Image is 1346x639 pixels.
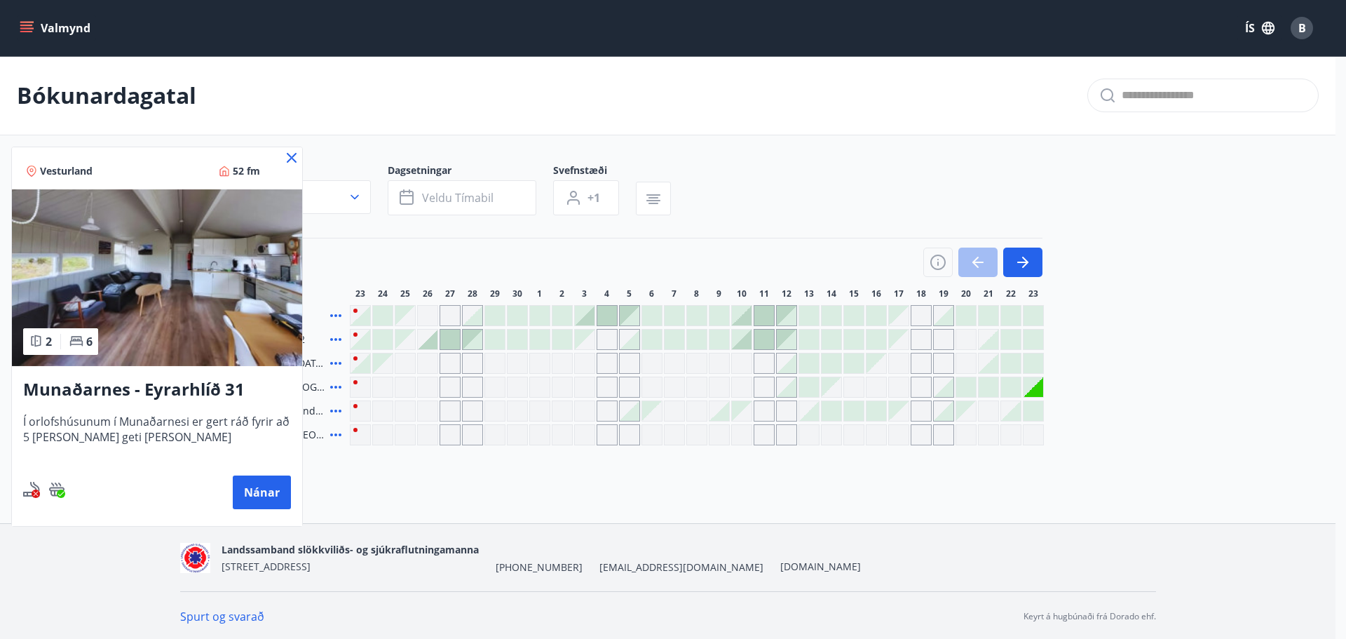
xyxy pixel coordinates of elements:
img: h89QDIuHlAdpqTriuIvuEWkTH976fOgBEOOeu1mi.svg [48,481,65,498]
h3: Munaðarnes - Eyrarhlíð 31 [23,377,291,403]
span: 52 fm [233,164,260,178]
span: Vesturland [40,164,93,178]
span: 6 [86,334,93,349]
span: Í orlofshúsunum í Munaðarnesi er gert ráð fyrir að 5 [PERSON_NAME] geti [PERSON_NAME] [23,414,291,460]
div: Reykingar / Vape [23,481,40,498]
div: Heitur pottur [48,481,65,498]
button: Nánar [233,476,291,509]
span: 2 [46,334,52,349]
img: QNIUl6Cv9L9rHgMXwuzGLuiJOj7RKqxk9mBFPqjq.svg [23,481,40,498]
img: Paella dish [12,189,302,366]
